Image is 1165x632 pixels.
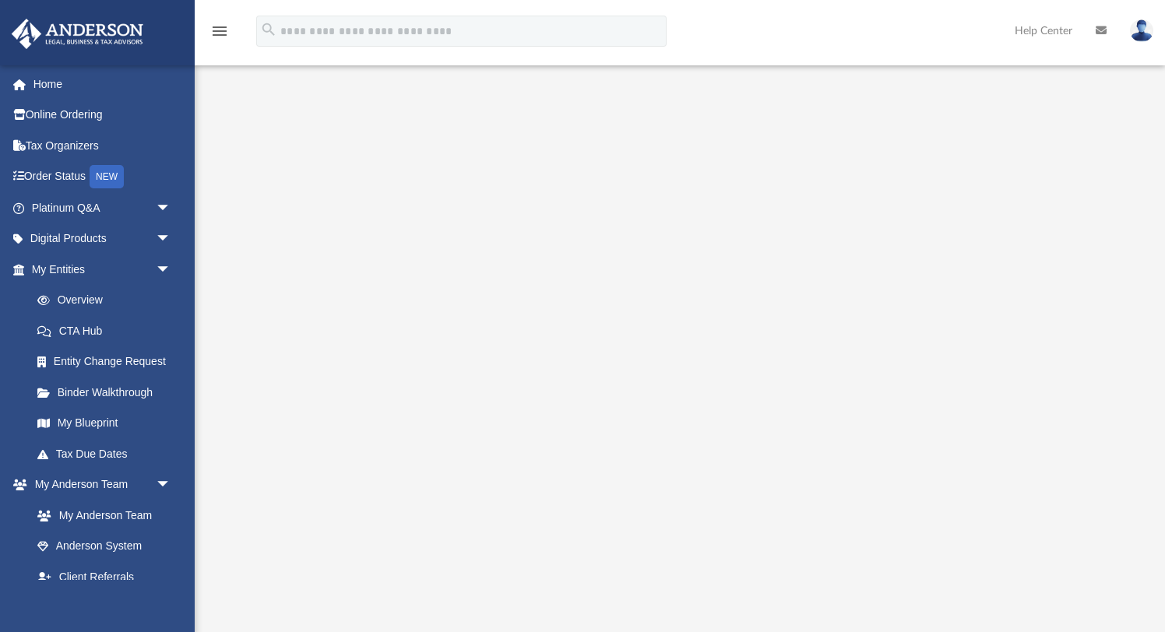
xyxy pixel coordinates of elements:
[90,165,124,188] div: NEW
[22,500,179,531] a: My Anderson Team
[22,408,187,439] a: My Blueprint
[210,30,229,40] a: menu
[11,469,187,500] a: My Anderson Teamarrow_drop_down
[7,19,148,49] img: Anderson Advisors Platinum Portal
[22,561,187,592] a: Client Referrals
[260,21,277,38] i: search
[210,22,229,40] i: menu
[11,130,195,161] a: Tax Organizers
[22,377,195,408] a: Binder Walkthrough
[11,100,195,131] a: Online Ordering
[22,315,195,346] a: CTA Hub
[156,254,187,286] span: arrow_drop_down
[11,68,195,100] a: Home
[11,223,195,255] a: Digital Productsarrow_drop_down
[22,438,195,469] a: Tax Due Dates
[22,346,195,377] a: Entity Change Request
[11,192,195,223] a: Platinum Q&Aarrow_drop_down
[22,531,187,562] a: Anderson System
[11,161,195,193] a: Order StatusNEW
[156,223,187,255] span: arrow_drop_down
[156,469,187,501] span: arrow_drop_down
[1130,19,1153,42] img: User Pic
[11,254,195,285] a: My Entitiesarrow_drop_down
[22,285,195,316] a: Overview
[156,192,187,224] span: arrow_drop_down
